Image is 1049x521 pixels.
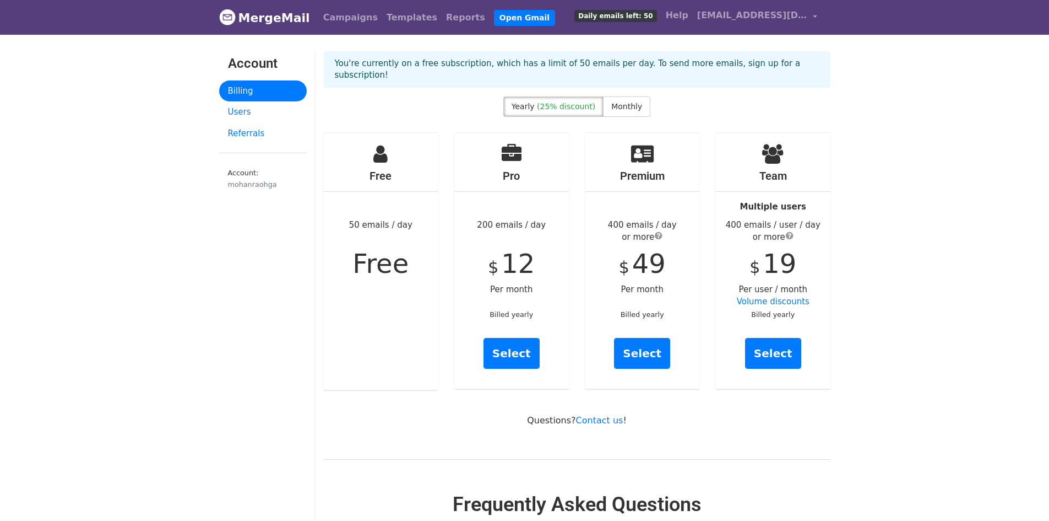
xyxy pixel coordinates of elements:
span: (25% discount) [537,102,595,111]
span: $ [619,257,629,277]
h4: Premium [585,169,700,182]
span: $ [749,257,760,277]
strong: Multiple users [740,202,806,212]
div: 400 emails / user / day or more [716,219,830,244]
p: You're currently on a free subscription, which has a limit of 50 emails per day. To send more ema... [335,58,819,81]
h2: Frequently Asked Questions [324,493,830,517]
a: Select [483,338,540,369]
div: 200 emails / day Per month [454,133,569,389]
small: Billed yearly [490,310,533,319]
div: 400 emails / day or more [585,219,700,244]
h4: Pro [454,169,569,182]
a: Help [661,4,693,26]
a: Billing [219,80,307,102]
h4: Team [716,169,830,182]
a: Campaigns [319,7,382,29]
small: Account: [228,169,298,190]
span: Yearly [512,102,535,111]
a: [EMAIL_ADDRESS][DOMAIN_NAME] [693,4,822,30]
a: Open Gmail [494,10,555,26]
span: 19 [763,248,796,279]
a: Daily emails left: 50 [570,4,661,26]
div: 50 emails / day [324,133,438,390]
span: 49 [632,248,666,279]
small: Billed yearly [621,310,664,319]
h4: Free [324,169,438,182]
a: Reports [442,7,490,29]
div: Per month [585,133,700,389]
h3: Account [228,56,298,72]
img: MergeMail logo [219,9,236,25]
a: Select [745,338,801,369]
a: Templates [382,7,442,29]
small: Billed yearly [751,310,795,319]
a: Referrals [219,123,307,144]
span: 12 [501,248,535,279]
a: Users [219,101,307,123]
span: $ [488,257,498,277]
span: Free [352,248,409,279]
div: Per user / month [716,133,830,389]
a: MergeMail [219,6,310,29]
a: Contact us [576,415,623,426]
a: Volume discounts [737,297,809,307]
div: mohanraohga [228,179,298,190]
a: Select [614,338,670,369]
span: Monthly [611,102,642,111]
span: Daily emails left: 50 [574,10,656,22]
span: [EMAIL_ADDRESS][DOMAIN_NAME] [697,9,807,22]
p: Questions? ! [324,415,830,426]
